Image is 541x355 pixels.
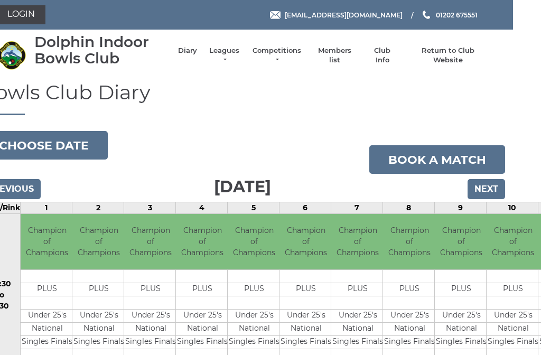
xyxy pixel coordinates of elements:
[435,309,488,322] td: Under 25's
[176,283,229,296] td: PLUS
[279,283,332,296] td: PLUS
[435,202,487,214] td: 9
[228,283,281,296] td: PLUS
[331,283,384,296] td: PLUS
[383,214,436,269] td: Champion of Champions
[487,309,539,322] td: Under 25's
[331,214,384,269] td: Champion of Champions
[487,322,539,335] td: National
[124,335,177,349] td: Singles Finals
[176,202,228,214] td: 4
[369,145,505,174] a: Book a match
[487,335,539,349] td: Singles Finals
[279,202,331,214] td: 6
[124,214,177,269] td: Champion of Champions
[208,46,241,65] a: Leagues
[331,335,384,349] td: Singles Finals
[21,309,73,322] td: Under 25's
[176,335,229,349] td: Singles Finals
[383,322,436,335] td: National
[176,309,229,322] td: Under 25's
[124,309,177,322] td: Under 25's
[383,202,435,214] td: 8
[285,11,403,18] span: [EMAIL_ADDRESS][DOMAIN_NAME]
[176,214,229,269] td: Champion of Champions
[435,283,488,296] td: PLUS
[72,214,125,269] td: Champion of Champions
[21,322,73,335] td: National
[72,202,124,214] td: 2
[468,179,505,199] input: Next
[228,202,279,214] td: 5
[331,322,384,335] td: National
[270,11,281,19] img: Email
[72,283,125,296] td: PLUS
[228,322,281,335] td: National
[423,11,430,19] img: Phone us
[124,322,177,335] td: National
[228,335,281,349] td: Singles Finals
[279,309,332,322] td: Under 25's
[383,335,436,349] td: Singles Finals
[279,214,332,269] td: Champion of Champions
[487,202,538,214] td: 10
[383,309,436,322] td: Under 25's
[436,11,478,18] span: 01202 675551
[331,309,384,322] td: Under 25's
[21,335,73,349] td: Singles Finals
[228,214,281,269] td: Champion of Champions
[34,34,167,67] div: Dolphin Indoor Bowls Club
[72,309,125,322] td: Under 25's
[435,214,488,269] td: Champion of Champions
[367,46,398,65] a: Club Info
[21,202,72,214] td: 1
[435,322,488,335] td: National
[331,202,383,214] td: 7
[421,10,478,20] a: Phone us 01202 675551
[176,322,229,335] td: National
[72,322,125,335] td: National
[279,335,332,349] td: Singles Finals
[487,283,539,296] td: PLUS
[312,46,356,65] a: Members list
[270,10,403,20] a: Email [EMAIL_ADDRESS][DOMAIN_NAME]
[21,214,73,269] td: Champion of Champions
[251,46,302,65] a: Competitions
[279,322,332,335] td: National
[124,283,177,296] td: PLUS
[124,202,176,214] td: 3
[435,335,488,349] td: Singles Finals
[72,335,125,349] td: Singles Finals
[383,283,436,296] td: PLUS
[487,214,539,269] td: Champion of Champions
[408,46,488,65] a: Return to Club Website
[228,309,281,322] td: Under 25's
[178,46,197,55] a: Diary
[21,283,73,296] td: PLUS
